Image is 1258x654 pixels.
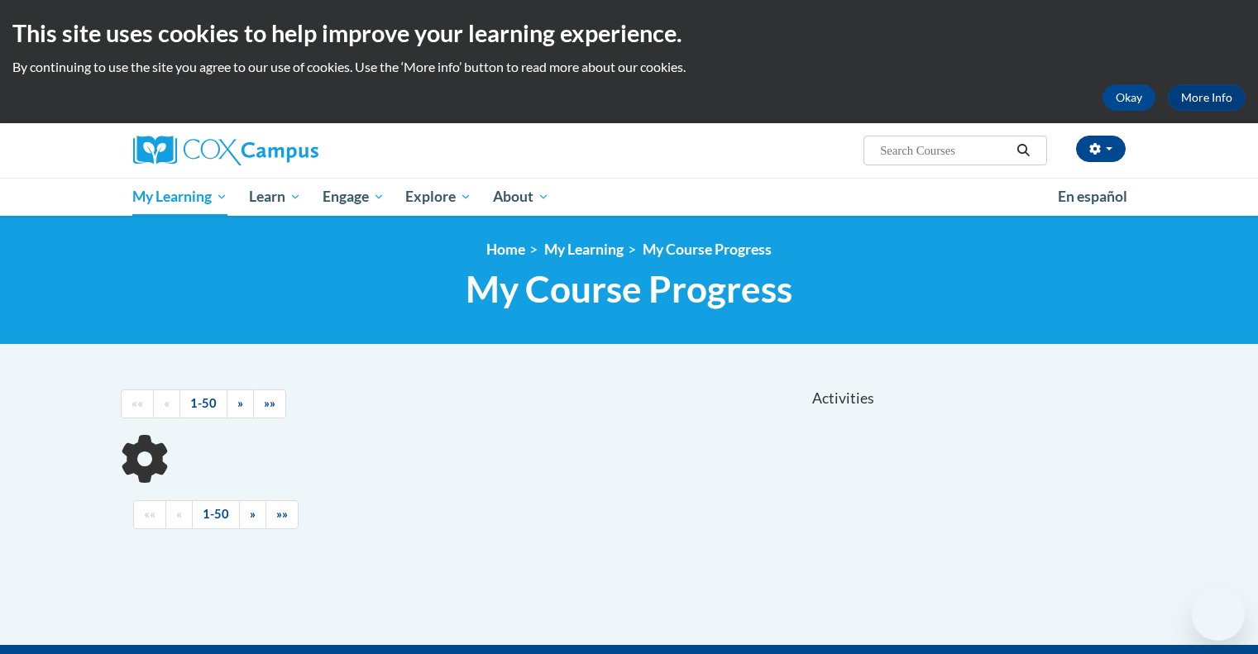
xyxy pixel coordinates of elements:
[238,178,312,216] a: Learn
[1011,141,1036,160] button: Search
[482,178,560,216] a: About
[323,187,385,207] span: Engage
[878,141,1011,160] input: Search Courses
[132,396,143,410] span: ««
[227,389,254,418] a: Next
[144,507,155,521] span: ««
[276,507,288,521] span: »»
[1047,179,1138,214] a: En español
[239,500,266,529] a: Next
[253,389,286,418] a: End
[812,389,874,408] span: Activities
[1192,588,1245,641] iframe: Button to launch messaging window
[312,178,395,216] a: Engage
[249,187,301,207] span: Learn
[133,500,166,529] a: Begining
[133,136,318,165] img: Cox Campus
[153,389,180,418] a: Previous
[165,500,193,529] a: Previous
[164,396,170,410] span: «
[108,178,1150,216] div: Main menu
[265,500,299,529] a: End
[466,267,792,311] span: My Course Progress
[250,507,256,521] span: »
[121,389,154,418] a: Begining
[1168,84,1246,111] a: More Info
[122,178,239,216] a: My Learning
[1103,84,1155,111] button: Okay
[133,136,447,165] a: Cox Campus
[486,241,525,258] a: Home
[192,500,240,529] a: 1-50
[643,241,772,258] a: My Course Progress
[493,187,549,207] span: About
[132,187,227,207] span: My Learning
[237,396,243,410] span: »
[395,178,482,216] a: Explore
[12,17,1246,50] h2: This site uses cookies to help improve your learning experience.
[1058,188,1127,205] span: En español
[12,58,1246,76] p: By continuing to use the site you agree to our use of cookies. Use the ‘More info’ button to read...
[179,389,227,418] a: 1-50
[1076,136,1126,162] button: Account Settings
[405,187,471,207] span: Explore
[264,396,275,410] span: »»
[544,241,624,258] a: My Learning
[176,507,182,521] span: «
